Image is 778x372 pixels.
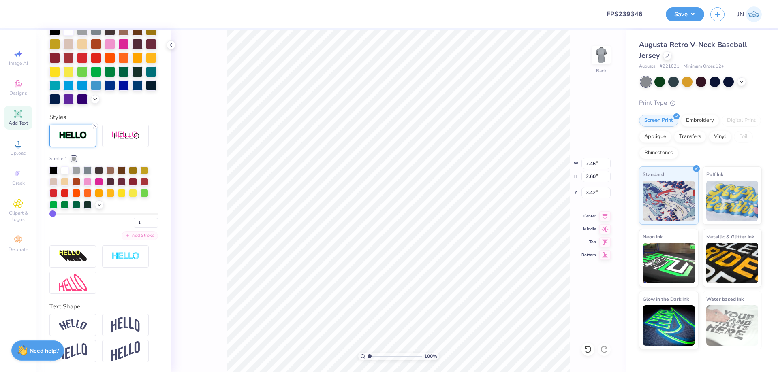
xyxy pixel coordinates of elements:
[643,305,695,346] img: Glow in the Dark Ink
[706,295,744,303] span: Water based Ink
[581,213,596,219] span: Center
[706,181,759,221] img: Puff Ink
[12,180,25,186] span: Greek
[706,232,754,241] span: Metallic & Glitter Ink
[59,343,87,359] img: Flag
[424,353,437,360] span: 100 %
[722,115,761,127] div: Digital Print
[111,317,140,332] img: Arch
[643,170,664,179] span: Standard
[111,252,140,261] img: Negative Space
[600,6,660,22] input: Untitled Design
[581,226,596,232] span: Middle
[684,63,724,70] span: Minimum Order: 12 +
[596,67,607,74] div: Back
[737,10,744,19] span: JN
[643,181,695,221] img: Standard
[746,6,762,22] img: Jacky Noya
[639,131,671,143] div: Applique
[681,115,719,127] div: Embroidery
[9,90,27,96] span: Designs
[122,231,158,240] div: Add Stroke
[639,40,747,60] span: Augusta Retro V-Neck Baseball Jersey
[4,210,32,223] span: Clipart & logos
[581,239,596,245] span: Top
[674,131,706,143] div: Transfers
[706,305,759,346] img: Water based Ink
[59,274,87,291] img: Free Distort
[111,131,140,141] img: Shadow
[59,319,87,330] img: Arc
[30,347,59,355] strong: Need help?
[643,243,695,283] img: Neon Ink
[581,252,596,258] span: Bottom
[666,7,704,21] button: Save
[9,60,28,66] span: Image AI
[639,63,656,70] span: Augusta
[709,131,731,143] div: Vinyl
[111,341,140,361] img: Rise
[660,63,680,70] span: # 221021
[643,295,689,303] span: Glow in the Dark Ink
[706,243,759,283] img: Metallic & Glitter Ink
[9,120,28,126] span: Add Text
[734,131,753,143] div: Foil
[593,47,609,63] img: Back
[49,302,158,311] div: Text Shape
[59,131,87,140] img: Stroke
[10,150,26,156] span: Upload
[639,98,762,108] div: Print Type
[639,115,678,127] div: Screen Print
[737,6,762,22] a: JN
[639,147,678,159] div: Rhinestones
[643,232,663,241] span: Neon Ink
[9,246,28,253] span: Decorate
[49,155,67,162] span: Stroke 1
[59,250,87,263] img: 3d Illusion
[706,170,723,179] span: Puff Ink
[49,113,158,122] div: Styles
